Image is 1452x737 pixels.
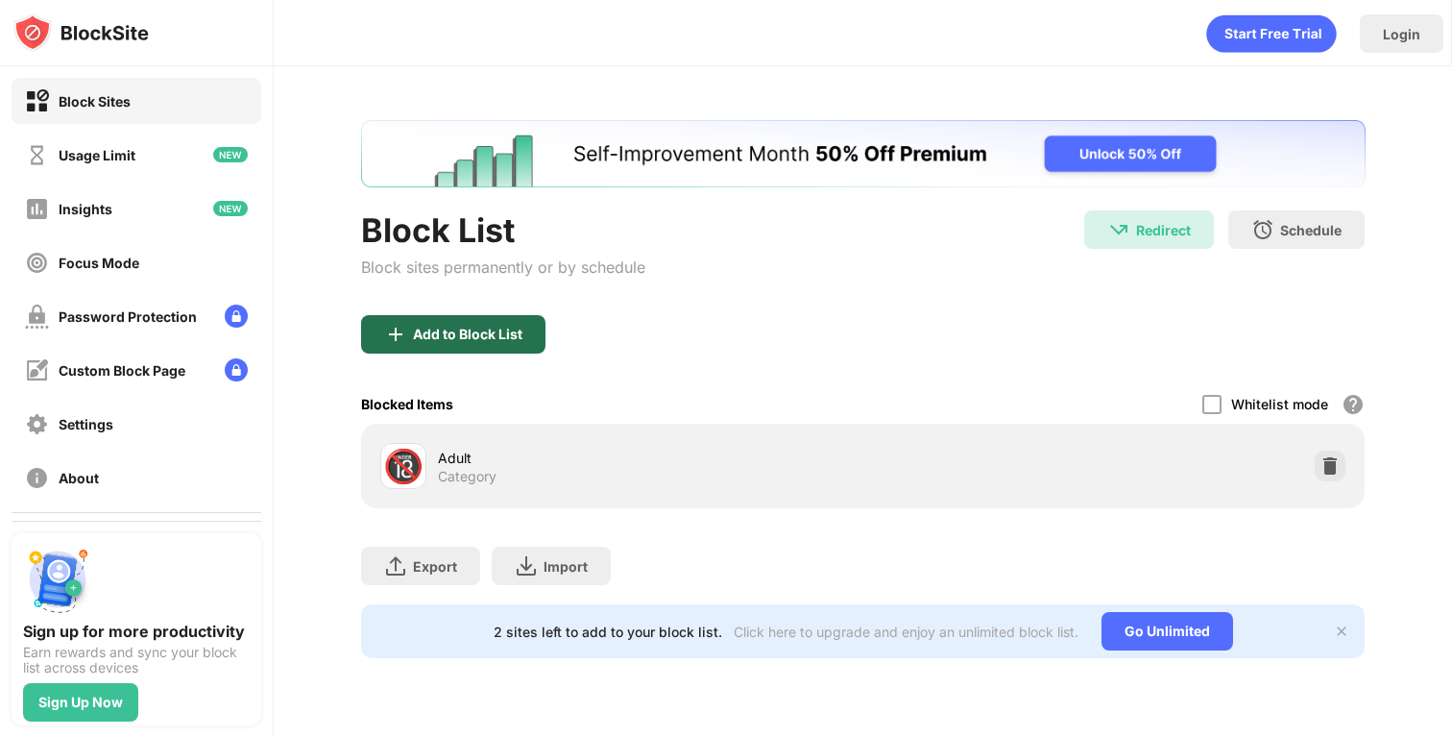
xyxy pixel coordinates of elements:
[225,305,248,328] img: lock-menu.svg
[413,558,457,575] div: Export
[494,624,722,640] div: 2 sites left to add to your block list.
[59,308,197,325] div: Password Protection
[361,258,645,277] div: Block sites permanently or by schedule
[438,468,496,485] div: Category
[23,622,250,641] div: Sign up for more productivity
[25,466,49,490] img: about-off.svg
[25,305,49,329] img: password-protection-off.svg
[59,93,131,110] div: Block Sites
[13,13,149,52] img: logo-blocksite.svg
[213,201,248,216] img: new-icon.svg
[213,147,248,162] img: new-icon.svg
[59,470,99,486] div: About
[1231,396,1328,412] div: Whitelist mode
[1280,222,1342,238] div: Schedule
[59,201,112,217] div: Insights
[438,448,863,468] div: Adult
[59,362,185,379] div: Custom Block Page
[1383,26,1420,42] div: Login
[544,558,588,575] div: Import
[361,120,1366,187] iframe: Banner
[25,412,49,436] img: settings-off.svg
[734,624,1078,640] div: Click here to upgrade and enjoy an unlimited block list.
[25,251,49,275] img: focus-off.svg
[383,447,423,486] div: 🔞
[23,545,92,614] img: push-signup.svg
[1136,222,1191,238] div: Redirect
[25,143,49,167] img: time-usage-off.svg
[25,197,49,221] img: insights-off.svg
[38,695,123,710] div: Sign Up Now
[59,147,135,163] div: Usage Limit
[1101,612,1233,651] div: Go Unlimited
[59,416,113,432] div: Settings
[1206,14,1337,53] div: animation
[413,327,522,342] div: Add to Block List
[361,396,453,412] div: Blocked Items
[59,255,139,271] div: Focus Mode
[23,645,250,676] div: Earn rewards and sync your block list across devices
[25,358,49,382] img: customize-block-page-off.svg
[25,89,49,113] img: block-on.svg
[1334,624,1349,639] img: x-button.svg
[225,358,248,381] img: lock-menu.svg
[361,210,645,250] div: Block List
